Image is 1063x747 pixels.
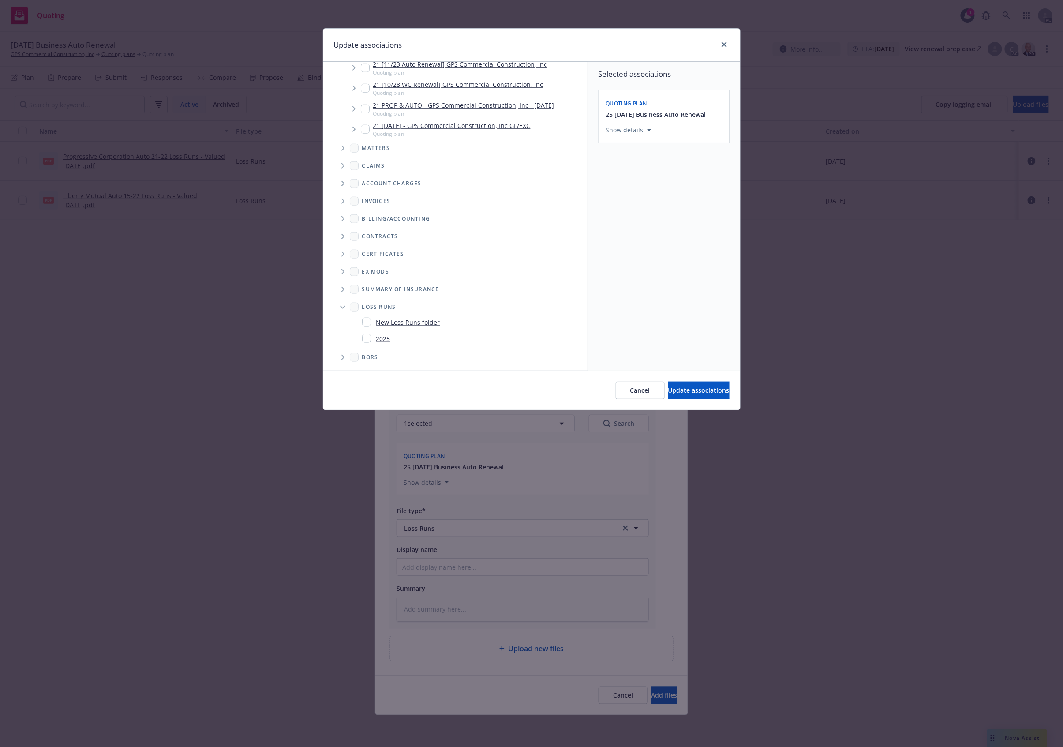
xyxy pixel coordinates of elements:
span: Account charges [362,181,422,186]
a: 2025 [376,334,390,343]
span: Matters [362,146,390,151]
a: 21 [11/23 Auto Renewal] GPS Commercial Construction, Inc [373,60,547,69]
h1: Update associations [334,39,402,51]
button: 25 [DATE] Business Auto Renewal [606,110,706,119]
button: Show details [603,125,655,135]
span: Update associations [668,386,730,394]
button: Cancel [616,382,665,399]
span: Billing/Accounting [362,216,430,221]
div: Folder Tree Example [323,210,588,366]
span: Ex Mods [362,269,389,274]
span: Quoting plan [373,89,543,97]
span: BORs [362,355,378,360]
span: Cancel [630,386,650,394]
span: Quoting plan [373,69,547,76]
span: Quoting plan [373,130,531,138]
span: Contracts [362,234,398,239]
span: Claims [362,163,385,169]
a: New Loss Runs folder [376,318,440,327]
a: close [719,39,730,50]
span: Quoting plan [373,110,554,117]
span: Loss Runs [362,304,396,310]
span: Summary of insurance [362,287,439,292]
button: Update associations [668,382,730,399]
a: 21 [10/28 WC Renewal] GPS Commercial Construction, Inc [373,80,543,89]
a: 21 PROP & AUTO - GPS Commercial Construction, Inc - [DATE] [373,101,554,110]
span: Selected associations [599,69,730,79]
span: Quoting plan [606,100,648,107]
span: Invoices [362,199,391,204]
a: 21 [DATE] - GPS Commercial Construction, Inc GL/EXC [373,121,531,130]
span: Certificates [362,252,404,257]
